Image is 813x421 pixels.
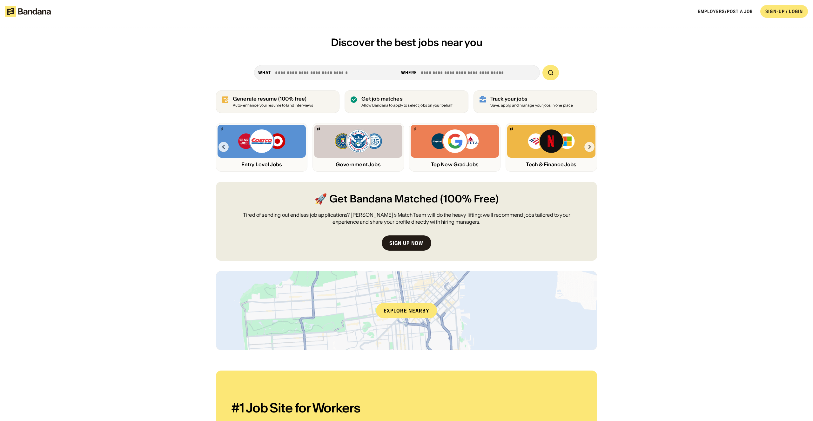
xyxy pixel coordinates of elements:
img: Bandana logo [317,128,320,130]
div: SIGN-UP / LOGIN [765,9,803,14]
div: #1 Job Site for Workers [231,402,384,414]
a: Bandana logoBank of America, Netflix, Microsoft logosTech & Finance Jobs [506,123,597,172]
div: what [258,70,271,76]
div: Entry Level Jobs [218,161,306,168]
img: Bandana logo [221,128,223,130]
div: Save, apply, and manage your jobs in one place [490,103,573,108]
div: Top New Grad Jobs [411,161,499,168]
a: Explore nearby [216,271,597,350]
img: Bandana logotype [5,6,51,17]
div: Government Jobs [314,161,402,168]
span: (100% Free) [440,192,499,206]
img: Capital One, Google, Delta logos [431,128,479,154]
a: Bandana logoTrader Joe’s, Costco, Target logosEntry Level Jobs [216,123,307,172]
a: Get job matches Allow Bandana to apply to select jobs on your behalf [345,90,468,113]
span: Discover the best jobs near you [331,36,482,49]
div: Get job matches [361,96,453,102]
div: Tech & Finance Jobs [507,161,595,168]
a: Bandana logoCapital One, Google, Delta logosTop New Grad Jobs [409,123,501,172]
a: Bandana logoFBI, DHS, MWRD logosGovernment Jobs [312,123,404,172]
img: FBI, DHS, MWRD logos [334,128,382,154]
div: Tired of sending out endless job applications? [PERSON_NAME]’s Match Team will do the heavy lifti... [231,211,582,226]
div: Track your jobs [490,96,573,102]
span: 🚀 Get Bandana Matched [314,192,438,206]
div: Explore nearby [376,303,437,318]
div: Auto-enhance your resume to land interviews [233,103,313,108]
a: Sign up now [382,235,431,251]
img: Bandana logo [510,128,513,130]
span: (100% free) [278,95,307,102]
img: Bandana logo [414,128,416,130]
div: Generate resume [233,96,313,102]
img: Right Arrow [584,142,595,152]
div: Allow Bandana to apply to select jobs on your behalf [361,103,453,108]
img: Trader Joe’s, Costco, Target logos [238,128,286,154]
img: Left Arrow [218,142,229,152]
div: Where [401,70,417,76]
a: Track your jobs Save, apply, and manage your jobs in one place [474,90,597,113]
a: Employers/Post a job [698,9,753,14]
img: Bank of America, Netflix, Microsoft logos [527,128,575,154]
div: Sign up now [389,240,423,246]
a: Generate resume (100% free)Auto-enhance your resume to land interviews [216,90,339,113]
